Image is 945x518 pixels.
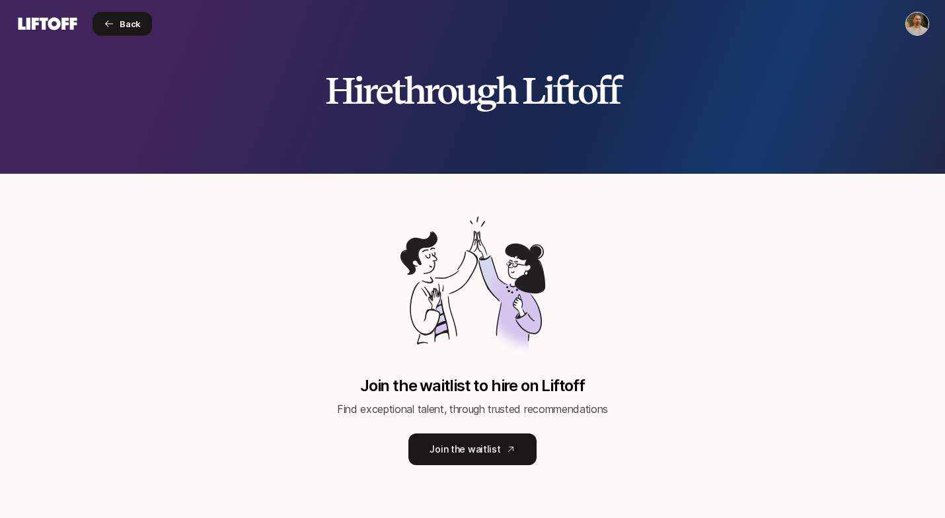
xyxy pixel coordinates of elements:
h2: Hire [325,71,620,110]
span: Back [120,17,141,30]
p: Find exceptional talent, through trusted recommendations [337,400,608,418]
img: Isaac Friedman-Heiman [906,13,928,35]
a: Join the waitlist [408,433,536,465]
span: through Liftoff [392,68,620,113]
p: Join the waitlist to hire on Liftoff [360,377,585,395]
button: Isaac Friedman-Heiman [905,12,929,36]
button: Back [93,12,152,36]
